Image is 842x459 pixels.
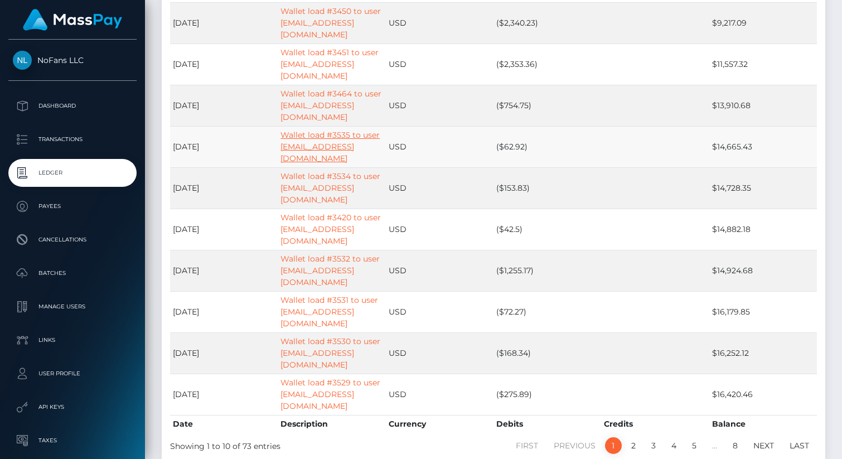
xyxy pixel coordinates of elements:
p: Payees [13,198,132,215]
td: $14,728.35 [709,167,817,209]
td: USD [386,167,493,209]
a: Cancellations [8,226,137,254]
img: MassPay Logo [23,9,122,31]
td: ($1,255.17) [493,250,601,291]
td: [DATE] [170,2,278,44]
p: API Keys [13,399,132,415]
td: USD [386,126,493,167]
td: ($42.5) [493,209,601,250]
td: $14,882.18 [709,209,817,250]
a: User Profile [8,360,137,388]
a: Dashboard [8,92,137,120]
div: Showing 1 to 10 of 73 entries [170,436,430,452]
td: USD [386,374,493,415]
p: Cancellations [13,231,132,248]
span: NoFans LLC [8,55,137,65]
td: $13,910.68 [709,85,817,126]
a: Links [8,326,137,354]
th: Debits [493,415,601,433]
a: Transactions [8,125,137,153]
td: USD [386,332,493,374]
a: Wallet load #3420 to user [EMAIL_ADDRESS][DOMAIN_NAME] [280,212,381,246]
a: Batches [8,259,137,287]
td: ($168.34) [493,332,601,374]
td: [DATE] [170,291,278,332]
td: [DATE] [170,126,278,167]
td: [DATE] [170,374,278,415]
td: ($62.92) [493,126,601,167]
td: USD [386,2,493,44]
td: USD [386,209,493,250]
th: Date [170,415,278,433]
td: [DATE] [170,167,278,209]
a: Wallet load #3529 to user [EMAIL_ADDRESS][DOMAIN_NAME] [280,378,380,411]
a: Wallet load #3532 to user [EMAIL_ADDRESS][DOMAIN_NAME] [280,254,380,287]
td: [DATE] [170,44,278,85]
td: ($754.75) [493,85,601,126]
td: $14,924.68 [709,250,817,291]
th: Currency [386,415,493,433]
td: USD [386,291,493,332]
td: ($275.89) [493,374,601,415]
p: Transactions [13,131,132,148]
p: Links [13,332,132,349]
td: $16,420.46 [709,374,817,415]
a: Next [747,437,780,454]
td: $14,665.43 [709,126,817,167]
a: Payees [8,192,137,220]
a: Wallet load #3451 to user [EMAIL_ADDRESS][DOMAIN_NAME] [280,47,379,81]
td: $11,557.32 [709,44,817,85]
p: Batches [13,265,132,282]
td: [DATE] [170,332,278,374]
td: $9,217.09 [709,2,817,44]
td: [DATE] [170,209,278,250]
a: 3 [645,437,662,454]
th: Balance [709,415,817,433]
a: Manage Users [8,293,137,321]
a: Wallet load #3464 to user [EMAIL_ADDRESS][DOMAIN_NAME] [280,89,381,122]
td: USD [386,250,493,291]
a: Wallet load #3530 to user [EMAIL_ADDRESS][DOMAIN_NAME] [280,336,380,370]
td: $16,252.12 [709,332,817,374]
td: ($2,340.23) [493,2,601,44]
p: User Profile [13,365,132,382]
td: ($72.27) [493,291,601,332]
a: 2 [625,437,642,454]
a: 4 [665,437,683,454]
td: [DATE] [170,85,278,126]
a: Last [783,437,815,454]
a: API Keys [8,393,137,421]
a: Wallet load #3450 to user [EMAIL_ADDRESS][DOMAIN_NAME] [280,6,381,40]
a: Wallet load #3534 to user [EMAIL_ADDRESS][DOMAIN_NAME] [280,171,380,205]
td: USD [386,85,493,126]
a: Taxes [8,427,137,455]
p: Dashboard [13,98,132,114]
th: Credits [601,415,709,433]
th: Description [278,415,385,433]
img: NoFans LLC [13,51,32,70]
a: Wallet load #3531 to user [EMAIL_ADDRESS][DOMAIN_NAME] [280,295,378,328]
td: USD [386,44,493,85]
td: ($153.83) [493,167,601,209]
a: 8 [727,437,744,454]
a: 5 [686,437,703,454]
a: Ledger [8,159,137,187]
td: ($2,353.36) [493,44,601,85]
p: Manage Users [13,298,132,315]
td: $16,179.85 [709,291,817,332]
p: Ledger [13,165,132,181]
td: [DATE] [170,250,278,291]
p: Taxes [13,432,132,449]
a: 1 [605,437,622,454]
a: Wallet load #3535 to user [EMAIL_ADDRESS][DOMAIN_NAME] [280,130,380,163]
